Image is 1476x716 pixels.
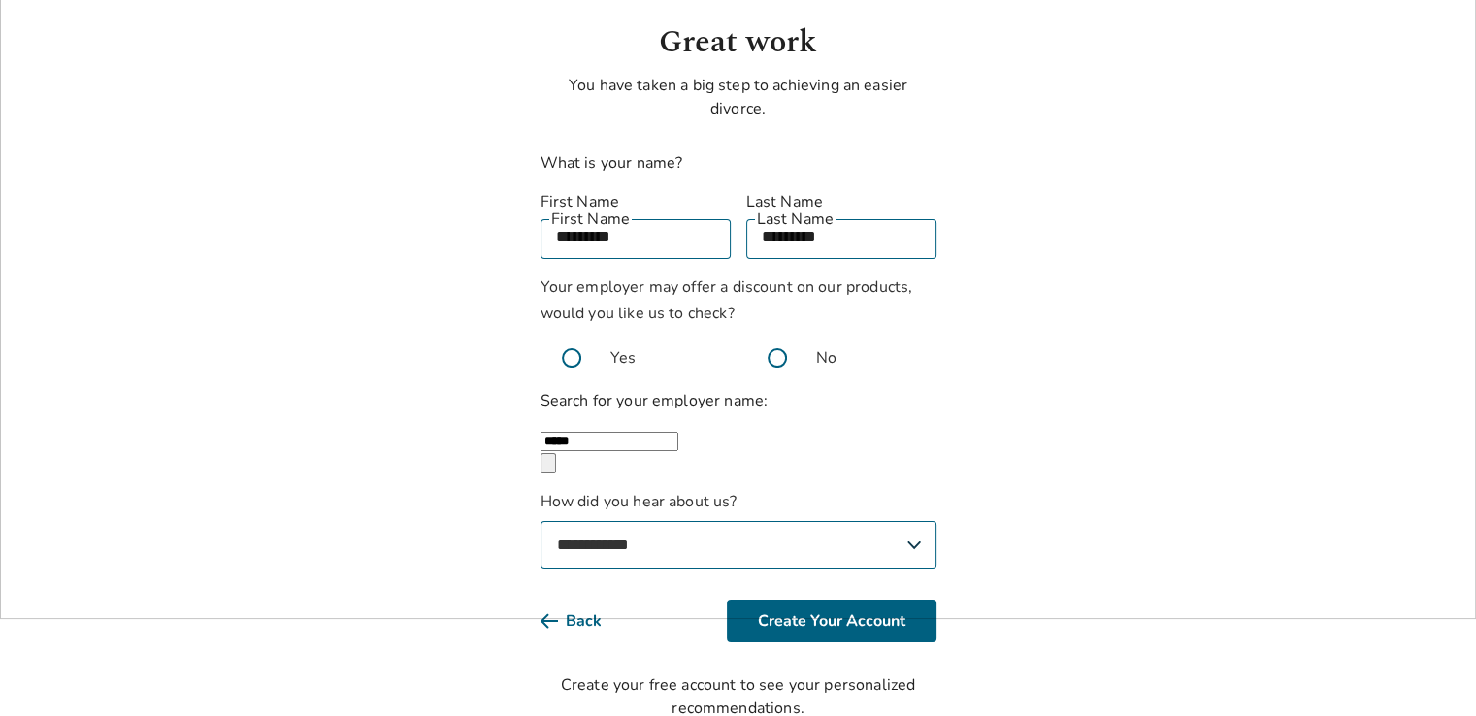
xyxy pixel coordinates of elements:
[541,453,556,473] button: Clear
[610,346,636,370] span: Yes
[541,19,936,66] h1: Great work
[727,600,936,642] button: Create Your Account
[816,346,836,370] span: No
[541,152,683,174] label: What is your name?
[746,190,936,213] label: Last Name
[541,600,633,642] button: Back
[541,74,936,120] p: You have taken a big step to achieving an easier divorce.
[541,490,936,569] label: How did you hear about us?
[1379,623,1476,716] iframe: Chat Widget
[541,277,913,324] span: Your employer may offer a discount on our products, would you like us to check?
[541,190,731,213] label: First Name
[541,390,769,411] label: Search for your employer name:
[541,521,936,569] select: How did you hear about us?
